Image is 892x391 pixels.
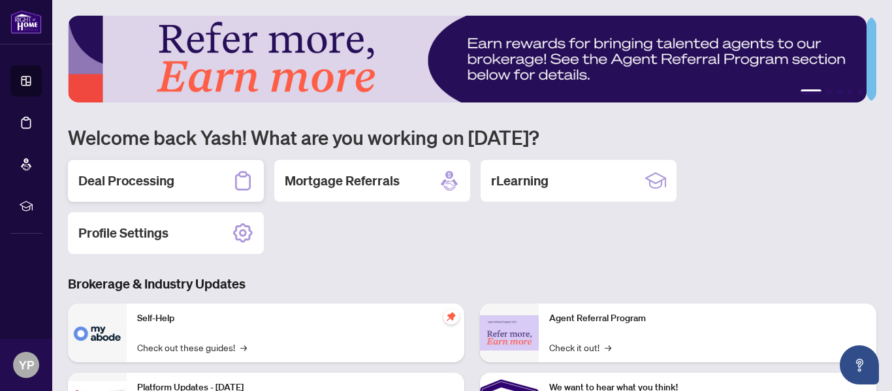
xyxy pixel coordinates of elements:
button: 4 [848,89,853,95]
a: Check it out!→ [549,340,611,354]
h2: Deal Processing [78,172,174,190]
button: 1 [801,89,821,95]
p: Agent Referral Program [549,311,866,326]
img: logo [10,10,42,34]
span: YP [19,356,34,374]
img: Slide 0 [68,16,867,102]
span: → [605,340,611,354]
button: Open asap [840,345,879,384]
span: pushpin [443,309,459,324]
h2: Profile Settings [78,224,168,242]
span: → [240,340,247,354]
img: Self-Help [68,304,127,362]
p: Self-Help [137,311,454,326]
a: Check out these guides!→ [137,340,247,354]
button: 3 [837,89,842,95]
img: Agent Referral Program [480,315,539,351]
h3: Brokerage & Industry Updates [68,275,876,293]
button: 5 [858,89,863,95]
h2: rLearning [491,172,549,190]
h1: Welcome back Yash! What are you working on [DATE]? [68,125,876,149]
h2: Mortgage Referrals [285,172,400,190]
button: 2 [827,89,832,95]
